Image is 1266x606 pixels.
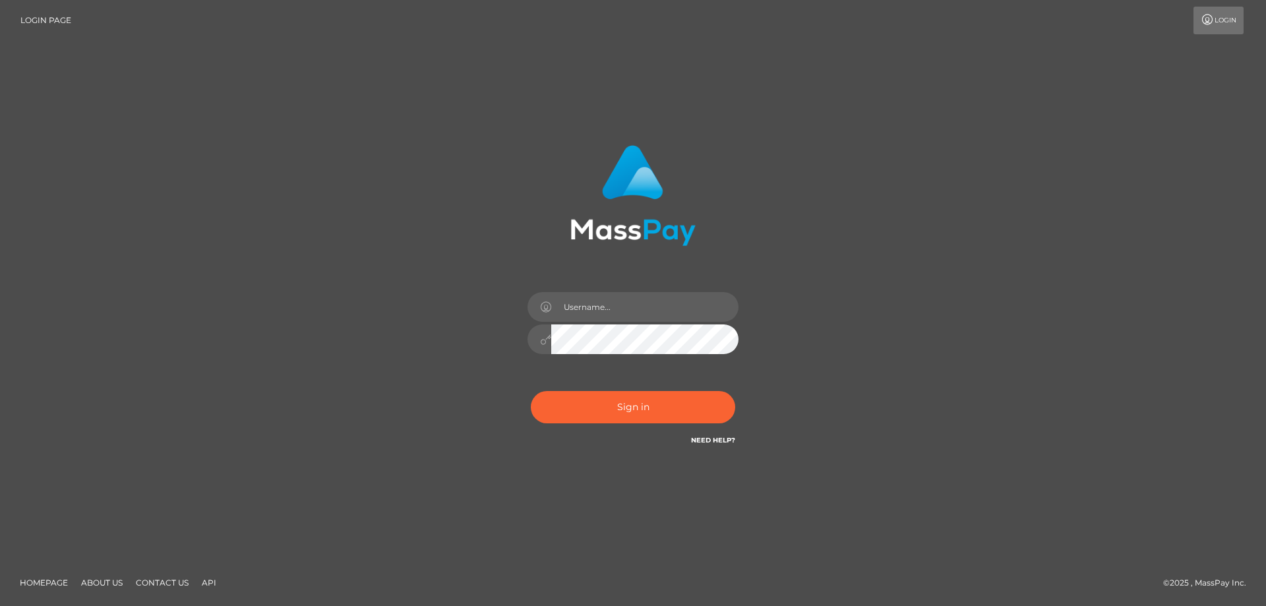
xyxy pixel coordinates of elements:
a: Homepage [15,572,73,593]
a: About Us [76,572,128,593]
a: Contact Us [131,572,194,593]
a: Login [1193,7,1244,34]
a: API [196,572,222,593]
a: Login Page [20,7,71,34]
input: Username... [551,292,738,322]
img: MassPay Login [570,145,696,246]
a: Need Help? [691,436,735,444]
div: © 2025 , MassPay Inc. [1163,576,1256,590]
button: Sign in [531,391,735,423]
